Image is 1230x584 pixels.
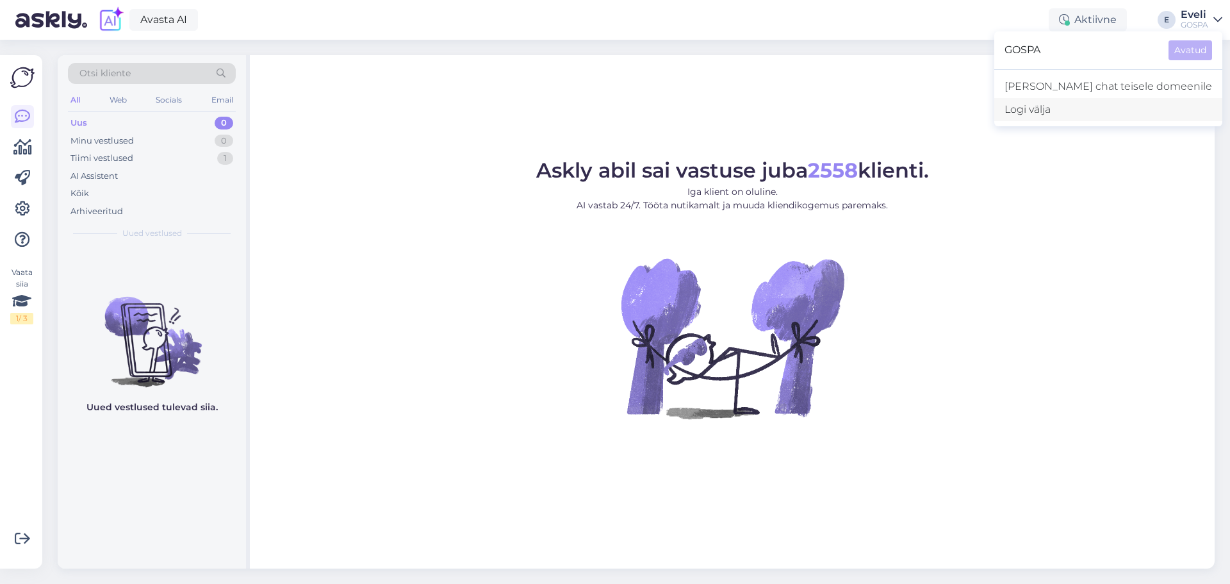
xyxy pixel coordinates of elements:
[10,65,35,90] img: Askly Logo
[808,158,858,183] b: 2558
[122,228,182,239] span: Uued vestlused
[70,152,133,165] div: Tiimi vestlused
[58,274,246,389] img: No chats
[617,222,848,453] img: No Chat active
[536,185,929,212] p: Iga klient on oluline. AI vastab 24/7. Tööta nutikamalt ja muuda kliendikogemus paremaks.
[215,135,233,147] div: 0
[68,92,83,108] div: All
[1181,10,1222,30] a: EveliGOSPA
[1181,20,1208,30] div: GOSPA
[217,152,233,165] div: 1
[1004,40,1158,60] span: GOSPA
[209,92,236,108] div: Email
[79,67,131,80] span: Otsi kliente
[1158,11,1176,29] div: E
[215,117,233,129] div: 0
[994,75,1222,98] a: [PERSON_NAME] chat teisele domeenile
[86,401,218,414] p: Uued vestlused tulevad siia.
[70,117,87,129] div: Uus
[70,135,134,147] div: Minu vestlused
[10,313,33,324] div: 1 / 3
[1168,40,1212,60] button: Avatud
[10,267,33,324] div: Vaata siia
[536,158,929,183] span: Askly abil sai vastuse juba klienti.
[97,6,124,33] img: explore-ai
[153,92,184,108] div: Socials
[1049,8,1127,31] div: Aktiivne
[129,9,198,31] a: Avasta AI
[107,92,129,108] div: Web
[994,98,1222,121] div: Logi välja
[70,205,123,218] div: Arhiveeritud
[70,170,118,183] div: AI Assistent
[70,187,89,200] div: Kõik
[1181,10,1208,20] div: Eveli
